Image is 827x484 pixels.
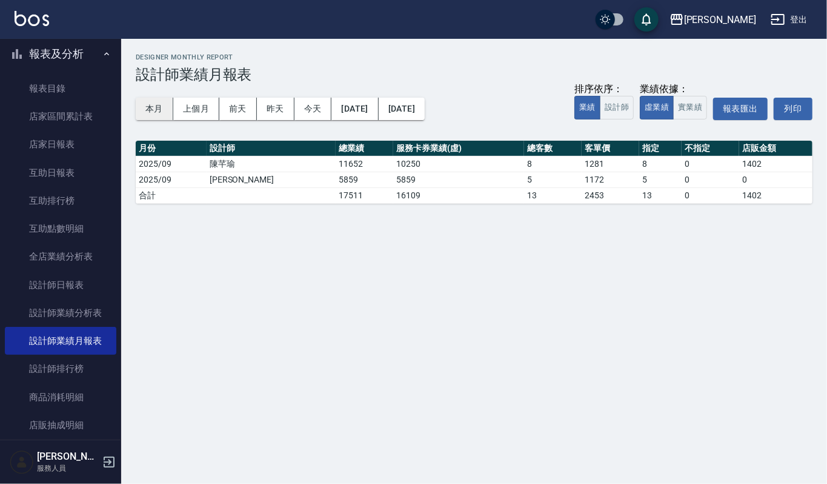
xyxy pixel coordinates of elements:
button: 本月 [136,98,173,120]
td: [PERSON_NAME] [207,172,336,187]
th: 客單價 [582,141,639,156]
button: 實業績 [673,96,707,119]
td: 16109 [393,187,524,203]
td: 5859 [336,172,393,187]
button: save [634,7,659,32]
td: 2453 [582,187,639,203]
th: 設計師 [207,141,336,156]
h5: [PERSON_NAME] [37,451,99,463]
th: 指定 [639,141,682,156]
button: 報表匯出 [713,98,768,120]
button: 今天 [294,98,332,120]
td: 5859 [393,172,524,187]
a: 全店業績分析表 [5,243,116,271]
a: 收支分類明細表 [5,439,116,467]
th: 服務卡券業績(虛) [393,141,524,156]
td: 1281 [582,156,639,172]
a: 報表目錄 [5,75,116,103]
a: 設計師排行榜 [5,355,116,383]
td: 17511 [336,187,393,203]
a: 店家區間累計表 [5,103,116,130]
td: 1402 [739,187,812,203]
a: 互助點數明細 [5,215,116,243]
td: 13 [639,187,682,203]
td: 0 [682,156,739,172]
button: 虛業績 [640,96,674,119]
td: 2025/09 [136,172,207,187]
div: 業績依據： [640,83,707,96]
td: 13 [524,187,582,203]
button: [DATE] [331,98,378,120]
button: 業績 [574,96,600,119]
a: 設計師業績分析表 [5,299,116,327]
td: 0 [682,172,739,187]
div: 排序依序： [574,83,634,96]
td: 1172 [582,172,639,187]
td: 5 [524,172,582,187]
button: 前天 [219,98,257,120]
th: 店販金額 [739,141,812,156]
table: a dense table [136,141,812,204]
td: 11652 [336,156,393,172]
td: 10250 [393,156,524,172]
td: 5 [639,172,682,187]
td: 8 [639,156,682,172]
th: 總客數 [524,141,582,156]
td: 合計 [136,187,207,203]
p: 服務人員 [37,463,99,474]
img: Person [10,450,34,474]
a: 設計師業績月報表 [5,327,116,355]
button: 上個月 [173,98,219,120]
td: 8 [524,156,582,172]
td: 2025/09 [136,156,207,172]
a: 店家日報表 [5,130,116,158]
a: 商品消耗明細 [5,383,116,411]
button: [PERSON_NAME] [665,7,761,32]
a: 互助日報表 [5,159,116,187]
div: [PERSON_NAME] [684,12,756,27]
button: 列印 [774,98,812,120]
a: 互助排行榜 [5,187,116,215]
button: [DATE] [379,98,425,120]
th: 總業績 [336,141,393,156]
h3: 設計師業績月報表 [136,66,812,83]
button: 報表及分析 [5,38,116,70]
td: 0 [739,172,812,187]
a: 設計師日報表 [5,271,116,299]
td: 1402 [739,156,812,172]
a: 店販抽成明細 [5,411,116,439]
button: 設計師 [600,96,634,119]
button: 昨天 [257,98,294,120]
button: 登出 [766,8,812,31]
th: 月份 [136,141,207,156]
th: 不指定 [682,141,739,156]
td: 0 [682,187,739,203]
td: 陳芊瑜 [207,156,336,172]
h2: Designer Monthly Report [136,53,812,61]
img: Logo [15,11,49,26]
